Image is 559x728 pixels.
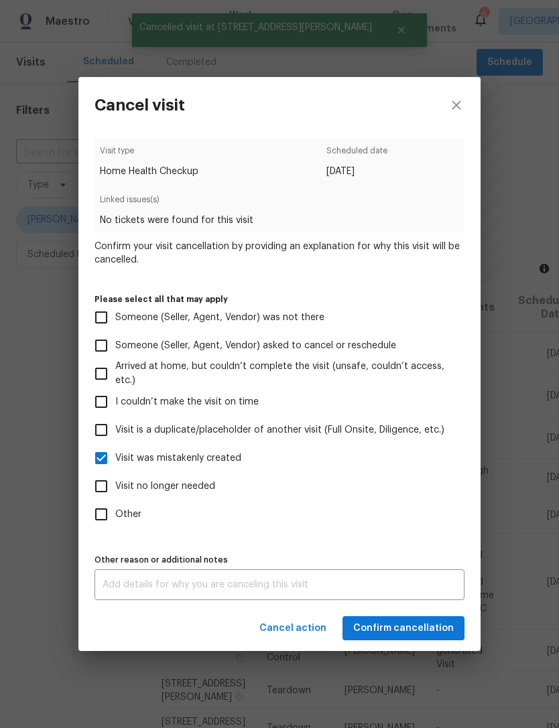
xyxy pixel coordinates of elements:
h3: Cancel visit [95,96,185,115]
span: Confirm cancellation [353,620,454,637]
span: Confirm your visit cancellation by providing an explanation for why this visit will be cancelled. [95,240,464,267]
span: [DATE] [326,165,387,178]
span: Scheduled date [326,144,387,165]
span: Someone (Seller, Agent, Vendor) asked to cancel or reschedule [115,339,396,353]
span: I couldn’t make the visit on time [115,395,259,409]
label: Other reason or additional notes [95,556,464,564]
label: Please select all that may apply [95,295,464,303]
button: Cancel action [254,616,332,641]
button: close [432,77,481,133]
button: Confirm cancellation [343,616,464,641]
span: Visit type [100,144,198,165]
span: Visit no longer needed [115,480,215,494]
span: Other [115,508,141,522]
span: Cancel action [259,620,326,637]
span: Visit was mistakenly created [115,451,241,465]
span: Linked issues(s) [100,193,458,214]
span: Visit is a duplicate/placeholder of another visit (Full Onsite, Diligence, etc.) [115,423,444,437]
span: Someone (Seller, Agent, Vendor) was not there [115,311,324,325]
span: No tickets were found for this visit [100,214,458,227]
span: Arrived at home, but couldn’t complete the visit (unsafe, couldn’t access, etc.) [115,360,454,388]
span: Home Health Checkup [100,165,198,178]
